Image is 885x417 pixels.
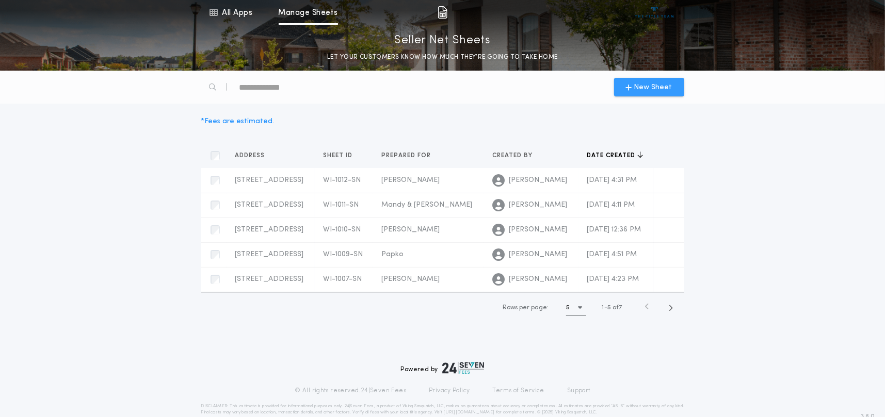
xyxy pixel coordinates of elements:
[608,305,612,311] span: 5
[381,201,472,209] span: Mandy & [PERSON_NAME]
[381,226,440,233] span: [PERSON_NAME]
[381,152,433,160] span: Prepared for
[235,176,303,184] span: [STREET_ADDRESS]
[509,225,567,235] span: [PERSON_NAME]
[587,275,639,283] span: [DATE] 4:23 PM
[442,362,485,374] img: logo
[323,176,361,184] span: WI-1012-SN
[509,274,567,285] span: [PERSON_NAME]
[327,52,558,62] p: LET YOUR CUSTOMERS KNOW HOW MUCH THEY’RE GOING TO TAKE HOME
[235,275,303,283] span: [STREET_ADDRESS]
[443,410,494,414] a: [URL][DOMAIN_NAME]
[323,201,359,209] span: WI-1011-SN
[602,305,604,311] span: 1
[235,152,267,160] span: Address
[429,387,470,395] a: Privacy Policy
[503,305,549,311] span: Rows per page:
[587,152,637,160] span: Date created
[566,303,570,313] h1: 5
[613,303,622,312] span: of 7
[394,32,491,49] p: Seller Net Sheets
[323,152,355,160] span: Sheet ID
[587,176,637,184] span: [DATE] 4:31 PM
[509,200,567,210] span: [PERSON_NAME]
[493,387,544,395] a: Terms of Service
[587,151,643,161] button: Date created
[401,362,485,374] div: Powered by
[201,116,275,127] div: * Fees are estimated.
[235,201,303,209] span: [STREET_ADDRESS]
[323,226,361,233] span: WI-1010-SN
[587,201,635,209] span: [DATE] 4:11 PM
[295,387,406,395] p: © All rights reserved. 24|Seven Fees
[381,275,440,283] span: [PERSON_NAME]
[566,299,586,316] button: 5
[492,151,540,161] button: Created by
[235,251,303,258] span: [STREET_ADDRESS]
[567,387,590,395] a: Support
[201,403,684,415] p: DISCLAIMER: This estimate is provided for informational purposes only. 24|Seven Fees, a product o...
[634,82,672,93] span: New Sheet
[235,226,303,233] span: [STREET_ADDRESS]
[438,6,447,19] img: img
[509,175,567,186] span: [PERSON_NAME]
[635,7,674,18] img: vs-icon
[509,249,567,260] span: [PERSON_NAME]
[381,251,404,258] span: Papko
[323,251,363,258] span: WI-1009-SN
[323,151,360,161] button: Sheet ID
[587,251,637,258] span: [DATE] 4:51 PM
[235,151,272,161] button: Address
[381,176,440,184] span: [PERSON_NAME]
[323,275,362,283] span: WI-1007-SN
[614,78,684,96] button: New Sheet
[587,226,641,233] span: [DATE] 12:36 PM
[492,152,535,160] span: Created by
